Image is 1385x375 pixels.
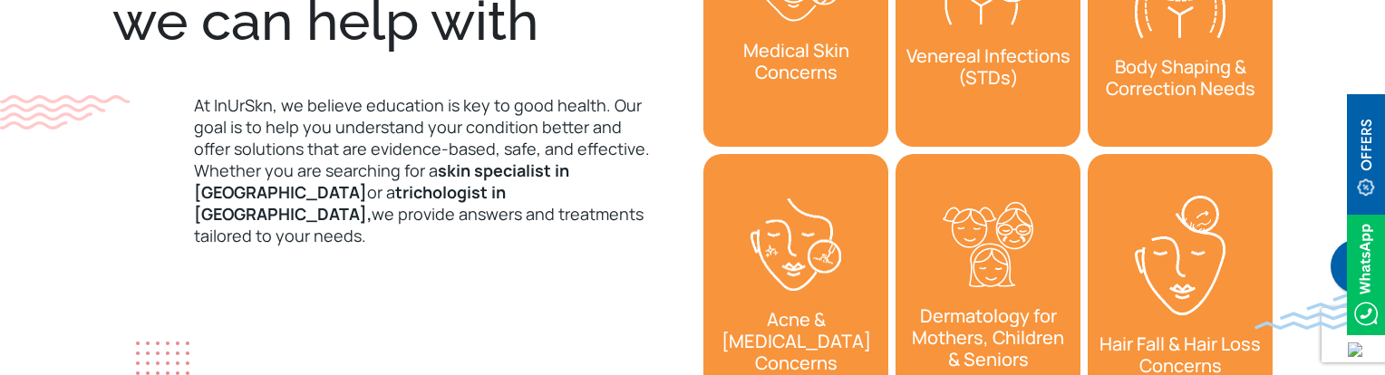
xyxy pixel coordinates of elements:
img: up-blue-arrow.svg [1348,342,1362,357]
img: Hair-Fall-&-Hair-Loss-Concerns-icon1 [1135,196,1225,315]
img: Acne-&-Acne-Scars-Concerns [751,198,841,292]
img: bluewave [1254,293,1385,330]
p: At InUrSkn, we believe education is key to good health. Our goal is to help you understand your c... [112,94,682,246]
a: Whatsappicon [1347,264,1385,284]
h3: Venereal Infections (STDs) [896,36,1080,98]
img: Whatsappicon [1347,215,1385,335]
h3: Medical Skin Concerns [703,31,888,92]
strong: trichologist in [GEOGRAPHIC_DATA], [194,181,506,225]
img: offerBt [1347,94,1385,215]
h3: Body Shaping & Correction Needs [1088,47,1273,109]
strong: skin specialist in [GEOGRAPHIC_DATA] [194,159,569,203]
img: mother-children-senior [943,202,1033,288]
